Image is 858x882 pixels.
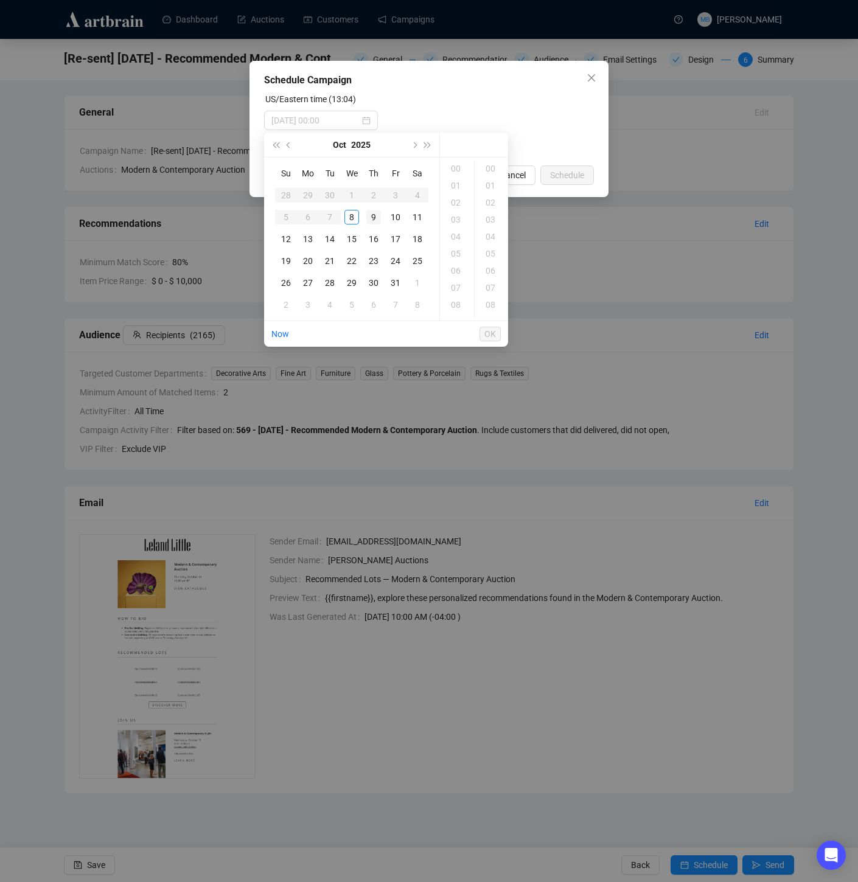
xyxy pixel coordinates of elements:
[366,210,381,224] div: 9
[388,254,403,268] div: 24
[385,294,406,316] td: 2025-11-07
[410,188,425,203] div: 4
[344,232,359,246] div: 15
[407,133,420,157] button: Next month (PageDown)
[477,279,506,296] div: 07
[344,276,359,290] div: 29
[297,184,319,206] td: 2025-09-29
[410,276,425,290] div: 1
[323,210,337,224] div: 7
[388,188,403,203] div: 3
[282,133,296,157] button: Previous month (PageUp)
[406,294,428,316] td: 2025-11-08
[301,232,315,246] div: 13
[323,232,337,246] div: 14
[366,232,381,246] div: 16
[319,228,341,250] td: 2025-10-14
[269,133,282,157] button: Last year (Control + left)
[540,165,594,185] button: Schedule
[301,188,315,203] div: 29
[351,133,371,157] button: Choose a year
[388,210,403,224] div: 10
[301,210,315,224] div: 6
[279,188,293,203] div: 28
[297,228,319,250] td: 2025-10-13
[500,168,526,182] span: Cancel
[297,250,319,272] td: 2025-10-20
[442,177,472,194] div: 01
[817,841,846,870] div: Open Intercom Messenger
[410,210,425,224] div: 11
[442,194,472,211] div: 02
[363,184,385,206] td: 2025-10-02
[442,279,472,296] div: 07
[410,232,425,246] div: 18
[385,206,406,228] td: 2025-10-10
[265,94,356,104] label: US/Eastern time (13:04)
[477,194,506,211] div: 02
[264,73,594,88] div: Schedule Campaign
[301,254,315,268] div: 20
[385,184,406,206] td: 2025-10-03
[363,294,385,316] td: 2025-11-06
[319,162,341,184] th: Tu
[271,114,360,127] input: Select date
[297,162,319,184] th: Mo
[341,184,363,206] td: 2025-10-01
[344,254,359,268] div: 22
[363,228,385,250] td: 2025-10-16
[275,206,297,228] td: 2025-10-05
[385,250,406,272] td: 2025-10-24
[442,262,472,279] div: 06
[341,294,363,316] td: 2025-11-05
[477,245,506,262] div: 05
[442,296,472,313] div: 08
[323,297,337,312] div: 4
[406,162,428,184] th: Sa
[442,313,472,330] div: 09
[406,228,428,250] td: 2025-10-18
[421,133,434,157] button: Next year (Control + right)
[323,188,337,203] div: 30
[275,228,297,250] td: 2025-10-12
[406,272,428,294] td: 2025-11-01
[366,254,381,268] div: 23
[385,162,406,184] th: Fr
[279,232,293,246] div: 12
[406,184,428,206] td: 2025-10-04
[341,162,363,184] th: We
[271,329,289,339] a: Now
[388,232,403,246] div: 17
[297,294,319,316] td: 2025-11-03
[388,297,403,312] div: 7
[319,184,341,206] td: 2025-09-30
[363,162,385,184] th: Th
[587,73,596,83] span: close
[442,211,472,228] div: 03
[319,206,341,228] td: 2025-10-07
[341,250,363,272] td: 2025-10-22
[477,262,506,279] div: 06
[301,297,315,312] div: 3
[319,250,341,272] td: 2025-10-21
[319,294,341,316] td: 2025-11-04
[442,160,472,177] div: 00
[477,160,506,177] div: 00
[442,245,472,262] div: 05
[477,228,506,245] div: 04
[333,133,346,157] button: Choose a month
[279,276,293,290] div: 26
[490,165,535,185] button: Cancel
[341,206,363,228] td: 2025-10-08
[385,228,406,250] td: 2025-10-17
[301,276,315,290] div: 27
[366,188,381,203] div: 2
[344,297,359,312] div: 5
[406,206,428,228] td: 2025-10-11
[323,254,337,268] div: 21
[582,68,601,88] button: Close
[275,250,297,272] td: 2025-10-19
[410,254,425,268] div: 25
[366,297,381,312] div: 6
[297,272,319,294] td: 2025-10-27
